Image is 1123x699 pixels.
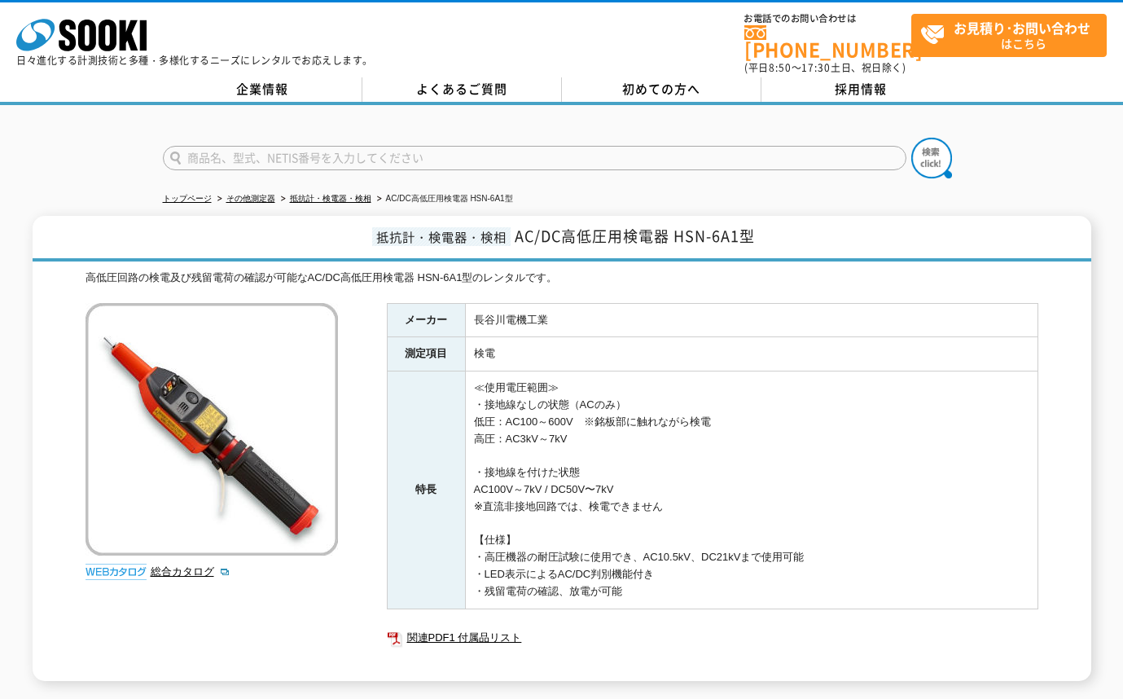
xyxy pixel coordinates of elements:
a: お見積り･お問い合わせはこちら [911,14,1107,57]
a: その他測定器 [226,194,275,203]
a: 抵抗計・検電器・検相 [290,194,371,203]
p: 日々進化する計測技術と多種・多様化するニーズにレンタルでお応えします。 [16,55,373,65]
td: ≪使用電圧範囲≫ ・接地線なしの状態（ACのみ） 低圧：AC100～600V ※銘板部に触れながら検電 高圧：AC3kV～7kV ・接地線を付けた状態 AC100V～7kV / DC50V〜7k... [465,371,1037,609]
img: btn_search.png [911,138,952,178]
a: 関連PDF1 付属品リスト [387,627,1038,648]
td: 長谷川電機工業 [465,303,1037,337]
a: トップページ [163,194,212,203]
span: 抵抗計・検電器・検相 [372,227,511,246]
a: 初めての方へ [562,77,761,102]
span: AC/DC高低圧用検電器 HSN-6A1型 [515,225,755,247]
th: 測定項目 [387,337,465,371]
img: webカタログ [86,564,147,580]
a: [PHONE_NUMBER] [744,25,911,59]
span: お電話でのお問い合わせは [744,14,911,24]
span: 17:30 [801,60,831,75]
a: 企業情報 [163,77,362,102]
li: AC/DC高低圧用検電器 HSN-6A1型 [374,191,513,208]
td: 検電 [465,337,1037,371]
a: 採用情報 [761,77,961,102]
img: AC/DC高低圧用検電器 HSN-6A1型 [86,303,338,556]
div: 高低圧回路の検電及び残留電荷の確認が可能なAC/DC高低圧用検電器 HSN-6A1型のレンタルです。 [86,270,1038,287]
span: 初めての方へ [622,80,700,98]
a: よくあるご質問 [362,77,562,102]
th: メーカー [387,303,465,337]
span: 8:50 [769,60,792,75]
span: はこちら [920,15,1106,55]
span: (平日 ～ 土日、祝日除く) [744,60,906,75]
input: 商品名、型式、NETIS番号を入力してください [163,146,906,170]
strong: お見積り･お問い合わせ [954,18,1090,37]
th: 特長 [387,371,465,609]
a: 総合カタログ [151,565,230,578]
